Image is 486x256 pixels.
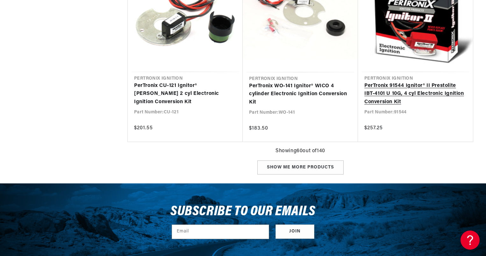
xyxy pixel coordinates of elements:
a: PerTronix WO-141 Ignitor® WICO 4 cylinder Electronic Ignition Conversion Kit [249,82,352,107]
input: Email [172,225,269,239]
span: Showing 60 out of 140 [275,147,325,155]
a: PerTronix CU-121 Ignitor® [PERSON_NAME] 2 cyl Electronic Ignition Conversion Kit [134,82,236,106]
h3: Subscribe to our emails [170,206,316,218]
div: Show me more products [257,160,344,175]
a: PerTronix 91544 Ignitor® II Prestolite IBT-4101 U 10G, 4 cyl Electronic Ignition Conversion Kit [364,82,467,106]
button: Subscribe [275,224,314,239]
